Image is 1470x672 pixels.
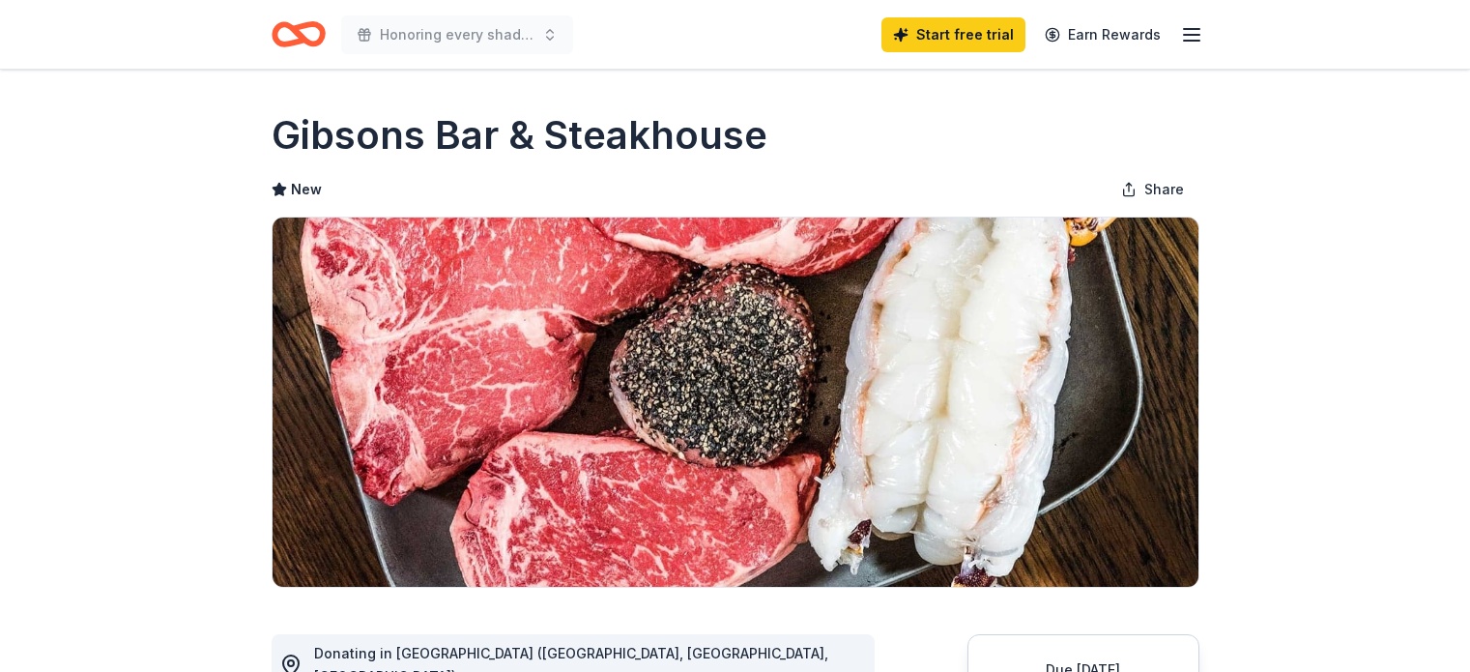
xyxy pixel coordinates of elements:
[380,23,534,46] span: Honoring every shade of strength, Domestic Violence Awareness Brunch
[1106,170,1199,209] button: Share
[1144,178,1184,201] span: Share
[291,178,322,201] span: New
[272,108,767,162] h1: Gibsons Bar & Steakhouse
[1033,17,1172,52] a: Earn Rewards
[341,15,573,54] button: Honoring every shade of strength, Domestic Violence Awareness Brunch
[273,218,1198,587] img: Image for Gibsons Bar & Steakhouse
[881,17,1025,52] a: Start free trial
[272,12,326,57] a: Home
